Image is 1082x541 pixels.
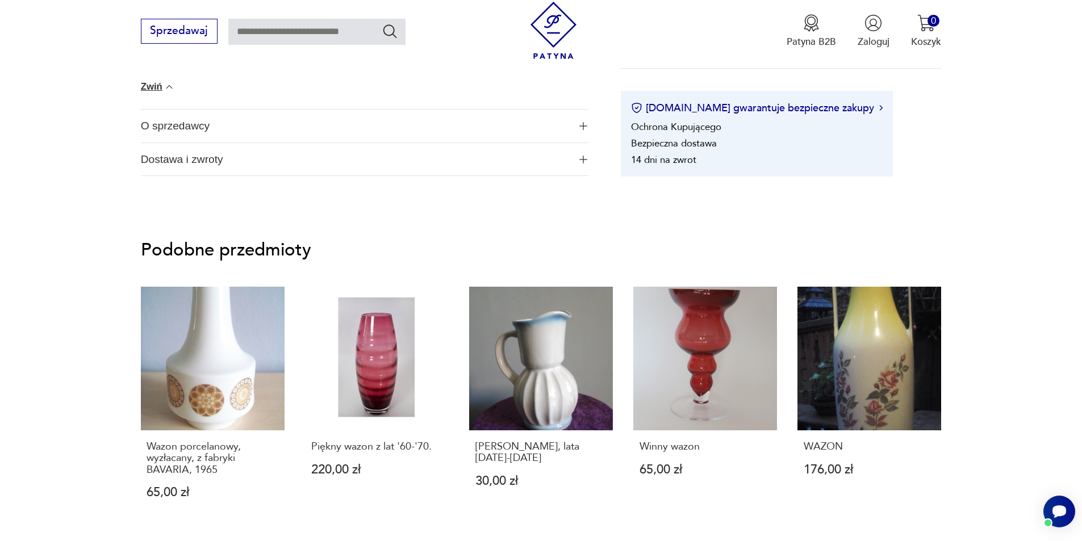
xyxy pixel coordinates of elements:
p: 176,00 zł [804,464,935,476]
p: 220,00 zł [311,464,443,476]
img: Ikona plusa [579,156,587,163]
img: Ikonka użytkownika [864,14,882,32]
button: Sprzedawaj [141,19,218,44]
span: O sprzedawcy [141,110,570,142]
p: [PERSON_NAME], lata [DATE]-[DATE] [475,441,607,464]
button: Szukaj [382,23,398,39]
img: Ikona koszyka [917,14,935,32]
p: WAZON [804,441,935,452]
li: Ochrona Kupującego [631,120,721,133]
p: Winny wazon [640,441,771,452]
p: Piękny wazon z lat '60-'70. [311,441,443,452]
li: 14 dni na zwrot [631,153,696,166]
p: 65,00 zł [640,464,771,476]
p: Koszyk [911,35,941,48]
p: Wazon porcelanowy, wyzłacany, z fabryki BAVARIA, 1965 [147,441,278,476]
a: Sprzedawaj [141,27,218,36]
p: 30,00 zł [475,475,607,487]
button: Zaloguj [858,14,889,48]
img: chevron down [164,81,175,93]
p: Podobne przedmioty [141,242,942,258]
button: Patyna B2B [787,14,836,48]
li: Bezpieczna dostawa [631,136,717,149]
button: Ikona plusaDostawa i zwroty [141,143,588,176]
button: 0Koszyk [911,14,941,48]
iframe: Smartsupp widget button [1043,496,1075,527]
img: Ikona strzałki w prawo [879,105,883,111]
img: Ikona plusa [579,122,587,130]
a: Wazon porcelanowy, wyzłacany, z fabryki BAVARIA, 1965Wazon porcelanowy, wyzłacany, z fabryki BAVA... [141,287,285,526]
img: Ikona certyfikatu [631,102,642,114]
span: Dostawa i zwroty [141,143,570,176]
p: Zaloguj [858,35,889,48]
a: WAZONWAZON176,00 zł [797,287,941,526]
p: 65,00 zł [147,487,278,498]
button: Zwiń [141,81,175,93]
button: Ikona plusaO sprzedawcy [141,110,588,142]
img: Patyna - sklep z meblami i dekoracjami vintage [525,2,582,59]
a: Winny wazonWinny wazon65,00 zł [633,287,777,526]
button: [DOMAIN_NAME] gwarantuje bezpieczne zakupy [631,100,883,115]
a: Piękny wazon z lat '60-'70.Piękny wazon z lat '60-'70.220,00 zł [305,287,449,526]
a: Wazon Bolesławiec, lata 1920-1940[PERSON_NAME], lata [DATE]-[DATE]30,00 zł [469,287,613,526]
a: Ikona medaluPatyna B2B [787,14,836,48]
p: Patyna B2B [787,35,836,48]
img: Ikona medalu [803,14,820,32]
div: 0 [928,15,939,27]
